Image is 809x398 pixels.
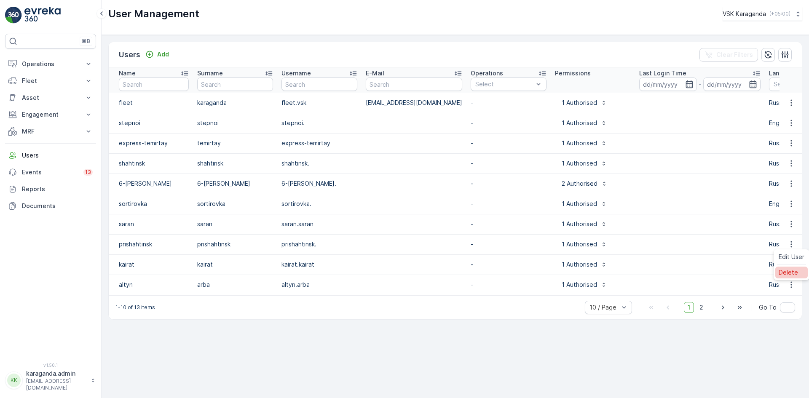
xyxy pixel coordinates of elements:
p: E-Mail [366,69,384,77]
button: MRF [5,123,96,140]
p: - [699,79,702,89]
p: kairat [197,260,273,269]
p: - [471,240,546,248]
p: shahtinsk. [281,159,357,168]
p: prishahtinsk. [281,240,357,248]
p: ( +05:00 ) [769,11,790,17]
p: express-temirtay [281,139,357,147]
p: Select [475,80,533,88]
button: Engagement [5,106,96,123]
p: User Management [108,7,199,21]
button: 2 Authorised [555,177,613,190]
p: - [471,220,546,228]
button: 1 Authorised [555,238,612,251]
p: saran.saran [281,220,357,228]
p: Last Login Time [639,69,686,77]
span: Go To [759,303,777,312]
p: - [471,260,546,269]
p: 1 Authorised [560,99,597,107]
button: Add [142,49,172,59]
p: sortirovka [119,200,189,208]
span: 1 [684,302,694,313]
button: Operations [5,56,96,72]
p: Reports [22,185,93,193]
p: Name [119,69,136,77]
p: sortirovka. [281,200,357,208]
button: 1 Authorised [555,136,612,150]
p: prishahtinsk [197,240,273,248]
p: fleet.vsk [281,99,357,107]
input: dd/mm/yyyy [703,77,761,91]
button: 1 Authorised [555,157,612,170]
p: express-temirtay [119,139,189,147]
input: Search [119,77,189,91]
p: stepnoi [119,119,189,127]
p: stepnoi [197,119,273,127]
p: [EMAIL_ADDRESS][DOMAIN_NAME] [366,99,462,107]
p: Add [157,50,169,59]
p: stepnoi. [281,119,357,127]
p: 6-[PERSON_NAME] [197,179,273,188]
input: Search [366,77,462,91]
p: 6-[PERSON_NAME] [119,179,189,188]
p: temirtay [197,139,273,147]
span: v 1.50.1 [5,363,96,368]
button: 1 Authorised [555,96,612,110]
p: Operations [471,69,503,77]
p: ⌘B [82,38,90,45]
p: 2 Authorised [560,179,597,188]
img: logo [5,7,22,24]
p: Language [769,69,798,77]
button: 1 Authorised [555,116,612,130]
p: Clear Filters [716,51,753,59]
button: 1 Authorised [555,278,612,291]
p: - [471,139,546,147]
button: 1 Authorised [555,197,612,211]
p: - [471,200,546,208]
p: Asset [22,93,79,102]
p: saran [197,220,273,228]
p: Fleet [22,77,79,85]
a: Users [5,147,96,164]
button: Clear Filters [699,48,758,61]
p: altyn [119,280,189,289]
span: Delete [779,268,798,277]
p: Permissions [555,69,591,77]
a: Reports [5,181,96,198]
a: Events13 [5,164,96,181]
input: Search [197,77,273,91]
p: saran [119,220,189,228]
input: dd/mm/yyyy [639,77,697,91]
p: kairat.kairat [281,260,357,269]
p: kairat [119,260,189,269]
img: logo_light-DOdMpM7g.png [24,7,61,24]
p: 1 Authorised [560,119,597,127]
p: Events [22,168,78,176]
p: 13 [85,169,91,176]
p: shahtinsk [119,159,189,168]
p: prishahtinsk [119,240,189,248]
p: - [471,280,546,289]
p: Documents [22,202,93,210]
p: 1 Authorised [560,159,597,168]
p: Operations [22,60,79,68]
p: Engagement [22,110,79,119]
p: shahtinsk [197,159,273,168]
div: KK [7,374,21,387]
p: karaganda.admin [26,369,87,378]
p: 1 Authorised [560,260,597,269]
button: 1 Authorised [555,217,612,231]
p: altyn.arba [281,280,357,289]
p: sortirovka [197,200,273,208]
a: Documents [5,198,96,214]
p: - [471,99,546,107]
button: Fleet [5,72,96,89]
p: Users [22,151,93,160]
p: MRF [22,127,79,136]
button: KKkaraganda.admin[EMAIL_ADDRESS][DOMAIN_NAME] [5,369,96,391]
input: Search [281,77,357,91]
p: arba [197,280,273,289]
p: [EMAIL_ADDRESS][DOMAIN_NAME] [26,378,87,391]
span: Edit User [779,253,804,261]
p: fleet [119,99,189,107]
